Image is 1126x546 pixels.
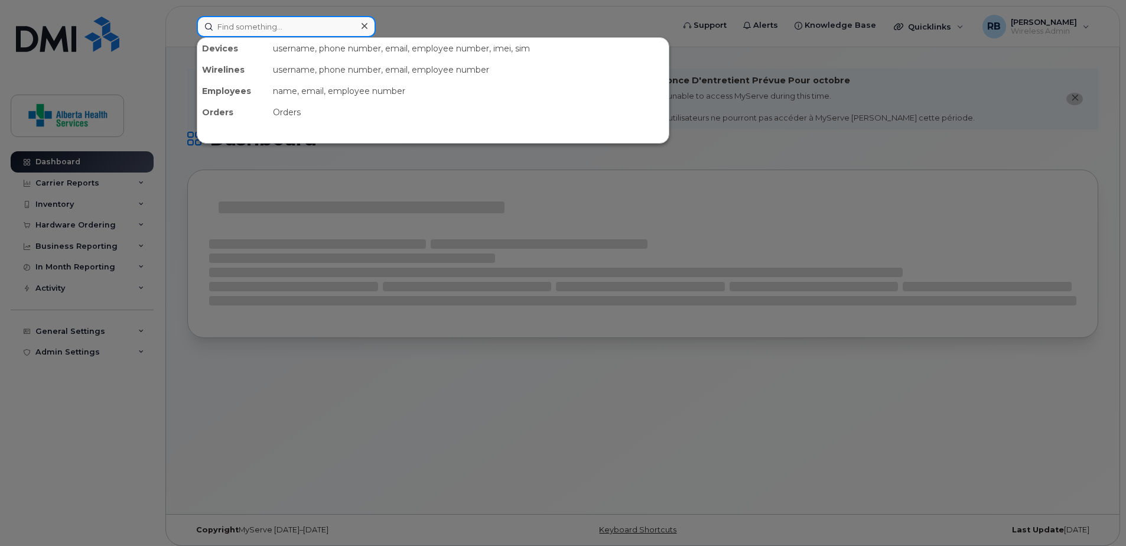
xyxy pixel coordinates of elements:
div: Orders [268,102,669,123]
div: username, phone number, email, employee number [268,59,669,80]
div: Wirelines [197,59,268,80]
div: Orders [197,102,268,123]
div: Devices [197,38,268,59]
div: username, phone number, email, employee number, imei, sim [268,38,669,59]
div: Employees [197,80,268,102]
div: name, email, employee number [268,80,669,102]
